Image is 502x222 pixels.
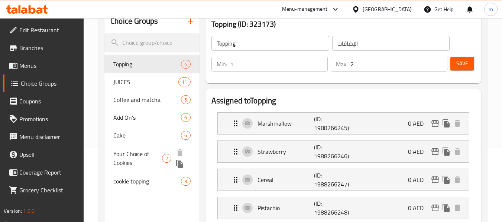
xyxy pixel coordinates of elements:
[408,203,430,212] p: 0 AED
[3,39,84,57] a: Branches
[3,21,84,39] a: Edit Restaurant
[314,171,352,189] p: (ID: 1988266247)
[3,57,84,74] a: Menus
[408,147,430,156] p: 0 AED
[181,178,190,185] span: 3
[430,146,441,157] button: edit
[218,141,469,162] div: Expand
[314,199,352,217] p: (ID: 1988266248)
[19,61,78,70] span: Menus
[314,115,352,132] p: (ID: 1988266245)
[113,77,178,86] span: JUICES
[217,60,227,69] p: Min:
[452,118,463,129] button: delete
[211,137,475,166] li: Expand
[179,79,190,86] span: 11
[181,95,190,104] div: Choices
[181,113,190,122] div: Choices
[181,114,190,121] span: 6
[104,126,199,144] div: Cake6
[4,206,22,216] span: Version:
[336,60,347,69] p: Max:
[113,131,181,140] span: Cake
[19,168,78,177] span: Coverage Report
[113,177,181,186] span: cookie topping
[181,61,190,68] span: 4
[104,172,199,190] div: cookie topping3
[181,132,190,139] span: 6
[181,96,190,103] span: 5
[258,203,314,212] p: Pistachio
[104,73,199,91] div: JUICES11
[3,110,84,128] a: Promotions
[218,197,469,219] div: Expand
[104,109,199,126] div: Add On's6
[408,175,430,184] p: 0 AED
[3,74,84,92] a: Choice Groups
[3,163,84,181] a: Coverage Report
[19,26,78,34] span: Edit Restaurant
[363,5,412,13] div: [GEOGRAPHIC_DATA]
[456,59,468,68] span: Save
[174,147,185,158] button: delete
[441,174,452,185] button: duplicate
[113,60,181,69] span: Topping
[110,16,158,27] h2: Choice Groups
[452,146,463,157] button: delete
[162,154,171,163] div: Choices
[113,113,181,122] span: Add On's
[19,97,78,106] span: Coupons
[104,144,199,172] div: Your Choice of Cookies2deleteduplicate
[430,174,441,185] button: edit
[104,91,199,109] div: Coffee and matcha5
[3,92,84,110] a: Coupons
[19,186,78,195] span: Grocery Checklist
[19,115,78,123] span: Promotions
[258,119,314,128] p: Marshmallow
[450,57,474,70] button: Save
[19,132,78,141] span: Menu disclaimer
[181,131,190,140] div: Choices
[218,169,469,190] div: Expand
[258,147,314,156] p: Strawberry
[211,109,475,137] li: Expand
[181,60,190,69] div: Choices
[104,33,199,52] input: search
[211,166,475,194] li: Expand
[3,181,84,199] a: Grocery Checklist
[113,149,162,167] span: Your Choice of Cookies
[113,95,181,104] span: Coffee and matcha
[282,5,328,14] div: Menu-management
[441,146,452,157] button: duplicate
[489,5,493,13] span: m
[104,55,199,73] div: Topping4
[181,177,190,186] div: Choices
[19,43,78,52] span: Branches
[23,206,35,216] span: 1.0.0
[408,119,430,128] p: 0 AED
[314,143,352,160] p: (ID: 1988266246)
[3,128,84,146] a: Menu disclaimer
[3,146,84,163] a: Upsell
[211,95,475,106] h2: Assigned to Topping
[452,174,463,185] button: delete
[211,194,475,222] li: Expand
[21,79,78,88] span: Choice Groups
[430,202,441,213] button: edit
[441,118,452,129] button: duplicate
[211,18,475,30] h3: Topping (ID: 323173)
[430,118,441,129] button: edit
[452,202,463,213] button: delete
[19,150,78,159] span: Upsell
[441,202,452,213] button: duplicate
[162,155,171,162] span: 2
[258,175,314,184] p: Cereal
[218,113,469,134] div: Expand
[174,158,185,169] button: duplicate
